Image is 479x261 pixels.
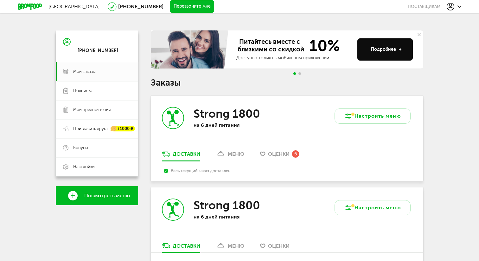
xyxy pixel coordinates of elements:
span: Пригласить друга [73,126,108,132]
button: Настроить меню [335,108,411,124]
span: Оценки [268,151,290,157]
p: на 6 дней питания [194,122,276,128]
div: +1000 ₽ [111,126,135,132]
a: Настройки [56,157,138,176]
div: 6 [292,150,299,157]
span: 10% [305,38,340,54]
span: Мои предпочтения [73,107,111,113]
a: Мои предпочтения [56,100,138,119]
a: Оценки 6 [257,151,302,161]
span: Посмотреть меню [84,193,130,199]
div: Доставки [173,243,200,249]
a: меню [213,242,247,252]
button: Перезвоните мне [170,0,214,13]
a: Мои заказы [56,62,138,81]
a: Пригласить друга +1000 ₽ [56,119,138,138]
img: family-banner.579af9d.jpg [151,30,230,69]
span: Питайтесь вместе с близкими со скидкой [236,38,305,54]
a: Доставки [159,151,203,161]
button: Настроить меню [335,200,411,215]
div: Весь текущий заказ доставлен. [164,168,410,173]
a: Доставки [159,242,203,252]
p: на 6 дней питания [194,214,276,220]
a: меню [213,151,247,161]
button: Подробнее [357,38,413,61]
span: Оценки [268,243,290,249]
div: меню [228,151,244,157]
a: Подписка [56,81,138,100]
div: Подробнее [371,46,402,53]
div: Доступно только в мобильном приложении [236,55,352,61]
div: [PHONE_NUMBER] [78,48,118,54]
a: Бонусы [56,138,138,157]
span: Бонусы [73,145,88,151]
h3: Strong 1800 [194,107,260,121]
h1: Заказы [151,79,423,87]
span: Go to slide 2 [298,72,301,75]
div: меню [228,243,244,249]
span: Настройки [73,164,95,170]
a: Посмотреть меню [56,186,138,205]
a: Оценки [257,242,293,252]
span: Go to slide 1 [293,72,296,75]
a: [PHONE_NUMBER] [118,3,163,10]
h3: Strong 1800 [194,199,260,212]
span: Мои заказы [73,69,96,75]
div: Доставки [173,151,200,157]
span: Подписка [73,88,93,94]
span: [GEOGRAPHIC_DATA] [48,3,100,10]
